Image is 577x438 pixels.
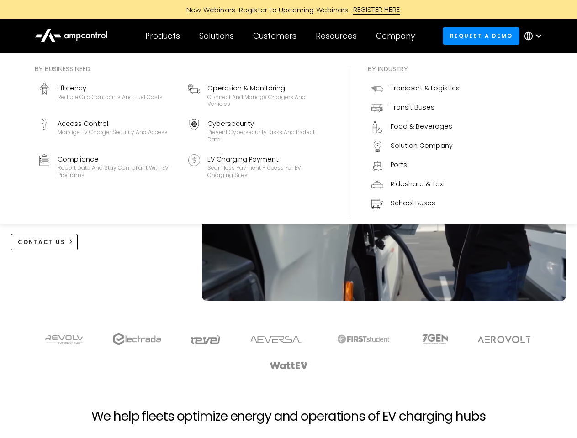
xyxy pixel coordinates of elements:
[368,175,463,194] a: Rideshare & Taxi
[368,156,463,175] a: Ports
[58,129,168,136] div: Manage EV charger security and access
[391,121,452,131] div: Food & Beverages
[368,99,463,118] a: Transit Buses
[207,154,327,164] div: EV Charging Payment
[391,83,460,93] div: Transport & Logistics
[185,115,331,147] a: CybersecurityPrevent cybersecurity risks and protect data
[391,160,407,170] div: Ports
[353,5,400,15] div: REGISTER HERE
[177,5,353,15] div: New Webinars: Register to Upcoming Webinars
[145,31,180,41] div: Products
[35,79,181,111] a: EfficencyReduce grid contraints and fuel costs
[18,238,65,246] div: CONTACT US
[58,119,168,129] div: Access Control
[199,31,234,41] div: Solutions
[83,5,494,15] a: New Webinars: Register to Upcoming WebinarsREGISTER HERE
[368,64,463,74] div: By industry
[316,31,357,41] div: Resources
[253,31,296,41] div: Customers
[391,198,435,208] div: School Buses
[207,129,327,143] div: Prevent cybersecurity risks and protect data
[376,31,415,41] div: Company
[207,83,327,93] div: Operation & Monitoring
[443,27,519,44] a: Request a demo
[35,151,181,182] a: ComplianceReport data and stay compliant with EV programs
[35,64,331,74] div: By business need
[58,94,163,101] div: Reduce grid contraints and fuel costs
[185,151,331,182] a: EV Charging PaymentSeamless Payment Process for EV Charging Sites
[207,164,327,178] div: Seamless Payment Process for EV Charging Sites
[368,79,463,99] a: Transport & Logistics
[270,362,308,369] img: WattEV logo
[58,164,177,178] div: Report data and stay compliant with EV programs
[207,94,327,108] div: Connect and manage chargers and vehicles
[368,194,463,214] a: School Buses
[368,137,463,156] a: Solution Company
[207,119,327,129] div: Cybersecurity
[58,154,177,164] div: Compliance
[58,83,163,93] div: Efficency
[368,118,463,137] a: Food & Beverages
[113,333,161,345] img: electrada logo
[391,141,453,151] div: Solution Company
[11,234,78,250] a: CONTACT US
[391,179,445,189] div: Rideshare & Taxi
[91,409,485,424] h2: We help fleets optimize energy and operations of EV charging hubs
[477,336,532,343] img: Aerovolt Logo
[35,115,181,147] a: Access ControlManage EV charger security and access
[391,102,434,112] div: Transit Buses
[185,79,331,111] a: Operation & MonitoringConnect and manage chargers and vehicles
